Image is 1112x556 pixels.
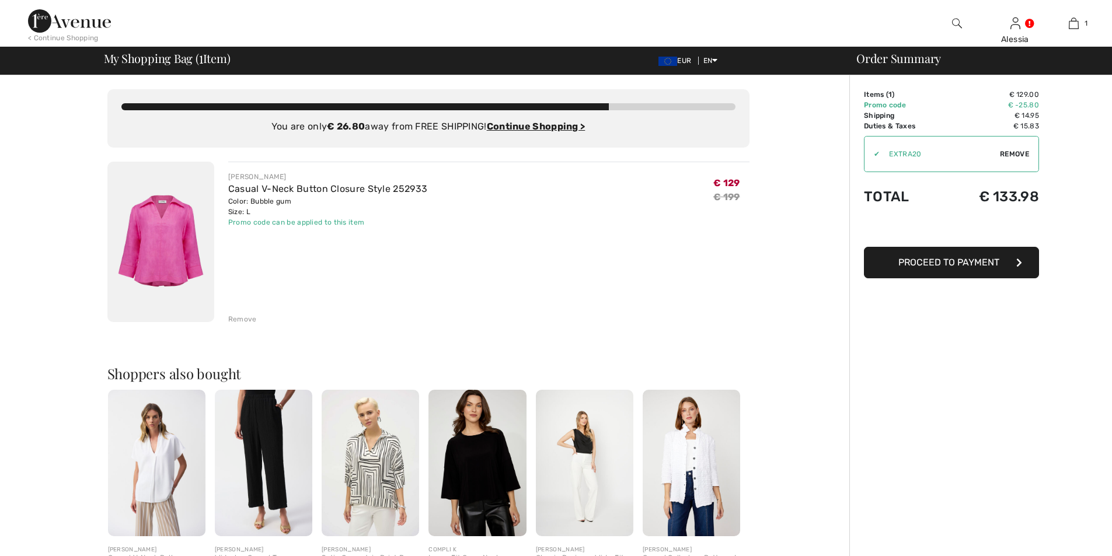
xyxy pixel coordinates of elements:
[536,545,633,554] div: [PERSON_NAME]
[228,172,427,182] div: [PERSON_NAME]
[228,217,427,228] div: Promo code can be applied to this item
[898,257,999,268] span: Proceed to Payment
[880,137,1000,172] input: Promo code
[1085,18,1087,29] span: 1
[864,110,944,121] td: Shipping
[864,177,944,216] td: Total
[327,121,365,132] strong: € 26.80
[228,183,427,194] a: Casual V-Neck Button Closure Style 252933
[215,390,312,536] img: Wide-leg Casual Trousers Style 251227
[944,110,1039,121] td: € 14.95
[1045,16,1102,30] a: 1
[487,121,585,132] a: Continue Shopping >
[1069,16,1079,30] img: My Bag
[228,314,257,324] div: Remove
[864,100,944,110] td: Promo code
[428,545,526,554] div: COMPLI K
[952,16,962,30] img: search the website
[703,57,718,65] span: EN
[1000,149,1029,159] span: Remove
[713,191,740,202] s: € 199
[888,90,892,99] span: 1
[986,33,1044,46] div: Alessia
[1010,18,1020,29] a: Sign In
[864,149,880,159] div: ✔
[864,247,1039,278] button: Proceed to Payment
[28,33,99,43] div: < Continue Shopping
[428,390,526,536] img: Loose Fit Crew Neck Pullover Style 34034
[108,545,205,554] div: [PERSON_NAME]
[121,120,735,134] div: You are only away from FREE SHIPPING!
[944,121,1039,131] td: € 15.83
[864,216,1039,243] iframe: PayPal
[199,50,203,65] span: 1
[228,196,427,217] div: Color: Bubble gum Size: L
[215,545,312,554] div: [PERSON_NAME]
[643,545,740,554] div: [PERSON_NAME]
[536,390,633,536] img: Classic Business Wide-Fit Trousers Style 243118
[944,177,1039,216] td: € 133.98
[842,53,1105,64] div: Order Summary
[713,177,740,188] span: € 129
[104,53,231,64] span: My Shopping Bag ( Item)
[864,89,944,100] td: Items ( )
[643,390,740,536] img: Casual Collarless Buttoned Shirt Style 256837U
[107,366,750,380] h2: Shoppers also bought
[108,390,205,536] img: Casual V-Neck Pullover Style 251087
[658,57,677,66] img: Euro
[1010,16,1020,30] img: My Info
[322,390,419,536] img: Satin Geometric Print Boxy Top Style 252060
[322,545,419,554] div: [PERSON_NAME]
[944,100,1039,110] td: € -25.80
[107,162,214,322] img: Casual V-Neck Button Closure Style 252933
[864,121,944,131] td: Duties & Taxes
[28,9,111,33] img: 1ère Avenue
[944,89,1039,100] td: € 129.00
[658,57,696,65] span: EUR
